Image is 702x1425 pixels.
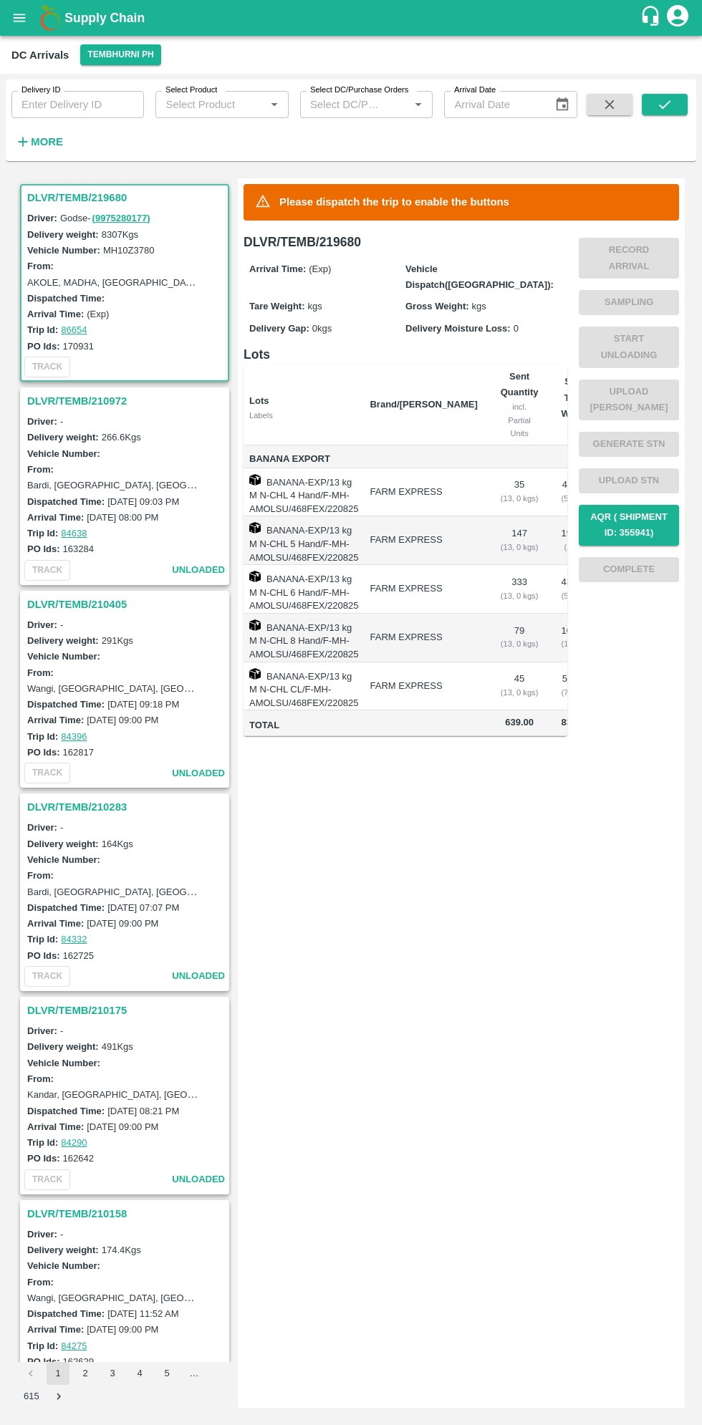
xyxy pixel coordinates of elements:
label: PO Ids: [27,747,60,758]
label: From: [27,870,54,881]
div: ( 5.48 %) [561,492,588,505]
h3: DLVR/TEMB/210283 [27,798,226,816]
a: 86654 [61,324,87,335]
label: Vehicle Number: [27,448,100,459]
label: 162817 [63,747,94,758]
label: 162725 [63,950,94,961]
nav: pagination navigation [17,1362,232,1408]
span: unloaded [172,562,225,579]
button: AQR ( Shipment Id: 355941) [579,505,679,546]
label: Delivery ID [21,84,60,96]
h3: DLVR/TEMB/219680 [27,188,226,207]
label: Dispatched Time: [27,1308,105,1319]
button: Open [265,95,284,114]
label: Delivery weight: [27,432,99,443]
label: [DATE] 09:00 PM [87,1121,158,1132]
button: Go to page 3 [101,1362,124,1385]
b: Brand/[PERSON_NAME] [370,399,477,410]
td: BANANA-EXP/13 kg M N-CHL 8 Hand/F-MH-AMOLSU/468FEX/220825 [244,614,358,662]
label: 170931 [63,341,94,352]
h3: DLVR/TEMB/210158 [27,1204,226,1223]
label: Dispatched Time: [27,496,105,507]
div: ( 13, 0 kgs) [501,541,539,554]
td: FARM EXPRESS [358,516,489,565]
label: Delivery weight: [27,229,99,240]
h6: Lots [244,344,567,364]
label: Vehicle Number: [27,1058,100,1068]
label: Arrival Time: [249,264,306,274]
td: 585 kg [549,662,600,711]
button: Go to page 5 [155,1362,178,1385]
td: 147 [489,516,550,565]
label: Delivery Moisture Loss: [405,323,511,334]
span: - [60,1229,63,1240]
div: ( 13, 0 kgs) [501,637,539,650]
button: open drawer [3,1,36,34]
label: 164 Kgs [102,839,133,849]
a: Supply Chain [64,8,640,28]
img: box [249,619,261,631]
label: Delivery Gap: [249,323,309,334]
label: Delivery weight: [27,635,99,646]
label: From: [27,1073,54,1084]
h6: DLVR/TEMB/219680 [244,232,567,252]
label: Wangi, [GEOGRAPHIC_DATA], [GEOGRAPHIC_DATA], [GEOGRAPHIC_DATA], [GEOGRAPHIC_DATA] [27,682,462,694]
label: [DATE] 09:18 PM [107,699,179,710]
label: Bardi, [GEOGRAPHIC_DATA], [GEOGRAPHIC_DATA], [GEOGRAPHIC_DATA], [GEOGRAPHIC_DATA] [27,886,458,897]
button: More [11,130,67,154]
label: Dispatched Time: [27,1106,105,1116]
a: 84332 [61,934,87,945]
label: MH10Z3780 [103,245,155,256]
label: Arrival Time: [27,512,84,523]
button: Go to page 615 [19,1385,44,1408]
label: [DATE] 09:00 PM [87,1324,158,1335]
td: FARM EXPRESS [358,614,489,662]
label: Trip Id: [27,1341,58,1351]
div: ( 52.11 %) [561,589,588,602]
label: Trip Id: [27,731,58,742]
div: … [183,1367,206,1381]
div: ( 13, 0 kgs) [501,589,539,602]
b: Supply Chain [64,11,145,25]
span: 0 [514,323,519,334]
p: Please dispatch the trip to enable the buttons [279,194,509,210]
label: Dispatched Time: [27,699,105,710]
label: PO Ids: [27,544,60,554]
label: Delivery weight: [27,1245,99,1255]
label: Arrival Time: [27,1121,84,1132]
td: 455 kg [549,468,600,517]
b: Sent Quantity [501,371,539,397]
label: PO Ids: [27,950,60,961]
img: box [249,522,261,533]
span: - [60,822,63,833]
span: Banana Export [249,451,358,468]
img: logo [36,4,64,32]
label: [DATE] 09:00 PM [87,715,158,725]
label: (Exp) [87,309,109,319]
label: From: [27,667,54,678]
label: Select DC/Purchase Orders [310,84,408,96]
td: FARM EXPRESS [358,468,489,517]
td: 4329 kg [549,565,600,614]
label: From: [27,464,54,475]
label: Vehicle Dispatch([GEOGRAPHIC_DATA]): [405,264,554,290]
label: [DATE] 11:52 AM [107,1308,178,1319]
td: 333 [489,565,550,614]
div: DC Arrivals [11,46,69,64]
img: box [249,668,261,680]
label: [DATE] 09:00 PM [87,918,158,929]
div: ( 12.36 %) [561,637,588,650]
div: ( 23 %) [561,541,588,554]
button: Go to page 4 [128,1362,151,1385]
span: Total [249,718,358,734]
label: Dispatched Time: [27,293,105,304]
td: 35 [489,468,550,517]
b: Lots [249,395,269,406]
div: Kgs [561,422,588,435]
label: Driver: [27,1229,57,1240]
button: Go to page 2 [74,1362,97,1385]
label: [DATE] 07:07 PM [107,902,179,913]
label: Trip Id: [27,1137,58,1148]
td: BANANA-EXP/13 kg M N-CHL 4 Hand/F-MH-AMOLSU/468FEX/220825 [244,468,358,517]
label: Wangi, [GEOGRAPHIC_DATA], [GEOGRAPHIC_DATA], [GEOGRAPHIC_DATA], [GEOGRAPHIC_DATA] [27,1292,462,1303]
